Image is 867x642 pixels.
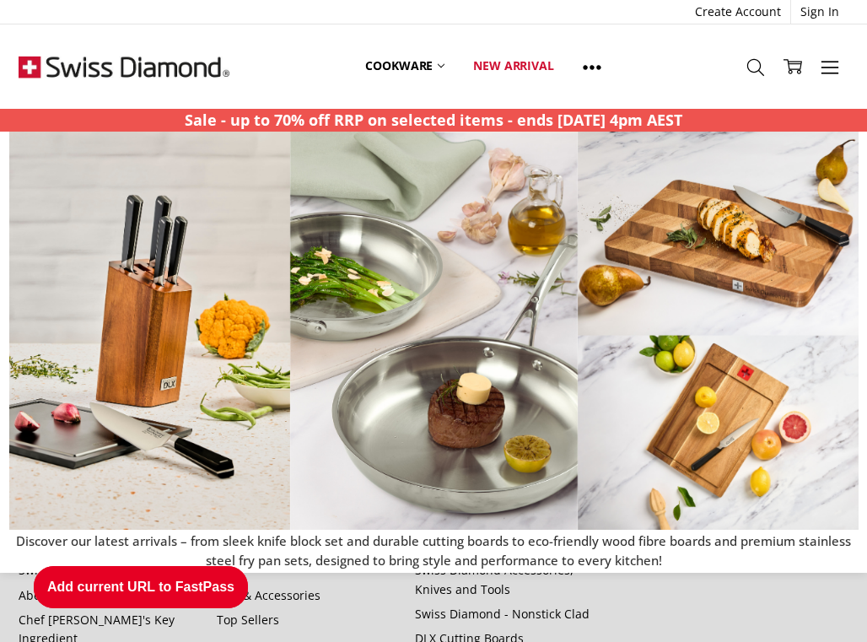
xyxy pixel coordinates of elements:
a: Swiss Diamond Accessories, Knives and Tools [415,562,574,596]
a: Cookware [351,47,459,84]
a: About Us [19,587,70,603]
p: Discover our latest arrivals – from sleek knife block set and durable cutting boards to eco-frien... [9,531,859,569]
a: New arrival [459,47,568,84]
a: Top Sellers [217,612,279,628]
button: Add current URL to FastPass [34,566,248,608]
img: Free Shipping On Every Order [19,24,229,109]
a: Swiss Diamond - Nonstick Clad [415,606,590,622]
a: Show All [568,47,616,85]
strong: Sale - up to 70% off RRP on selected items - ends [DATE] 4pm AEST [185,110,682,130]
a: Lids & Accessories [217,587,320,603]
